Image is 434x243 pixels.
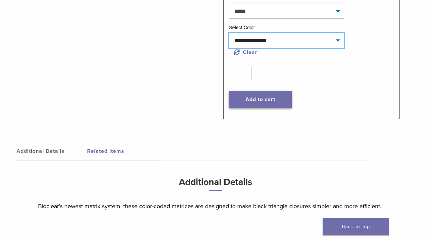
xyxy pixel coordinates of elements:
h3: Additional Details [38,174,393,196]
label: Select Color [229,25,255,30]
p: Bioclear’s newest matrix system, these color-coded matrices are designed to make black triangle c... [38,201,393,211]
a: Clear [234,49,257,56]
a: Related Items [87,142,158,160]
a: Additional Details [17,142,87,160]
button: Add to cart [229,91,292,108]
a: Back To Top [323,218,389,235]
